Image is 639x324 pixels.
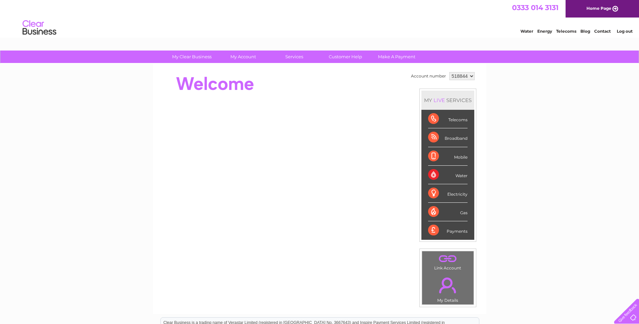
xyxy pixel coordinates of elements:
a: . [424,253,472,265]
td: Account number [409,70,448,82]
div: MY SERVICES [421,91,474,110]
div: LIVE [432,97,446,103]
div: Clear Business is a trading name of Verastar Limited (registered in [GEOGRAPHIC_DATA] No. 3667643... [161,4,479,33]
div: Gas [428,203,468,221]
img: logo.png [22,18,57,38]
div: Mobile [428,147,468,166]
a: Contact [594,29,611,34]
a: Water [520,29,533,34]
a: My Account [215,51,271,63]
a: Energy [537,29,552,34]
div: Broadband [428,128,468,147]
a: 0333 014 3131 [512,3,558,12]
a: . [424,273,472,297]
a: Telecoms [556,29,576,34]
a: My Clear Business [164,51,220,63]
a: Services [266,51,322,63]
td: Link Account [422,251,474,272]
div: Electricity [428,184,468,203]
div: Water [428,166,468,184]
a: Customer Help [318,51,373,63]
div: Telecoms [428,110,468,128]
a: Blog [580,29,590,34]
a: Log out [617,29,633,34]
div: Payments [428,221,468,239]
a: Make A Payment [369,51,424,63]
td: My Details [422,272,474,305]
